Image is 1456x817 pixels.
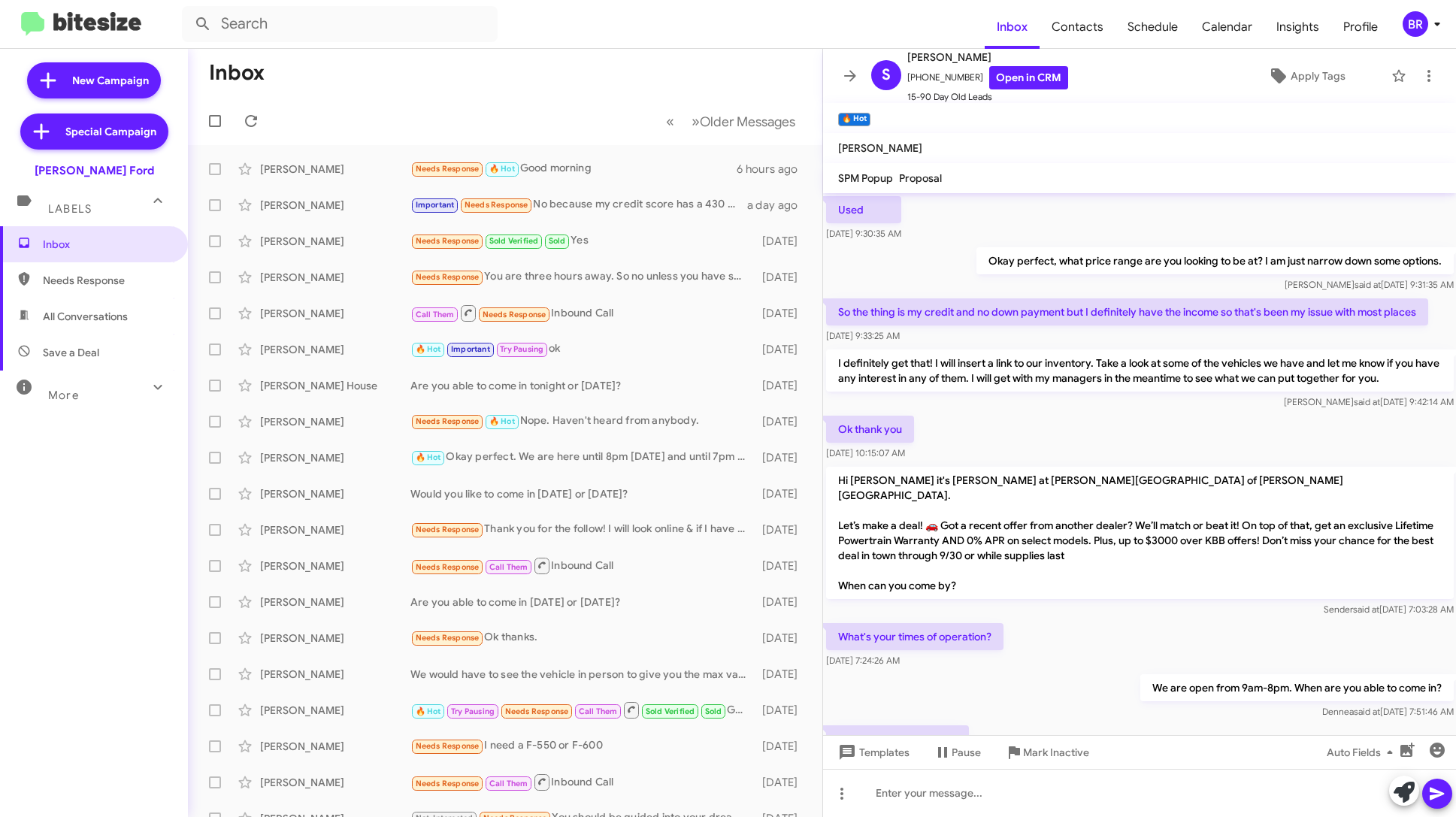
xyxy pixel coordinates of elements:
[754,342,810,357] div: [DATE]
[754,703,810,718] div: [DATE]
[754,270,810,285] div: [DATE]
[410,486,754,501] div: Would you like to come in [DATE] or [DATE]?
[260,558,410,573] div: [PERSON_NAME]
[489,164,515,174] span: 🔥 Hot
[1283,396,1453,407] span: [PERSON_NAME] [DATE] 9:42:14 AM
[1327,739,1399,766] span: Auto Fields
[20,113,168,150] a: Special Campaign
[826,298,1428,325] p: So the thing is my credit and no down payment but I definitely have the income so that's been my ...
[985,5,1040,49] a: Inbox
[835,739,910,766] span: Templates
[823,739,922,766] button: Templates
[826,228,901,239] span: [DATE] 9:30:35 AM
[48,389,79,402] span: More
[666,112,674,131] span: «
[489,562,528,572] span: Call Them
[416,452,441,462] span: 🔥 Hot
[754,450,810,465] div: [DATE]
[410,413,754,430] div: Nope. Haven't heard from anybody.
[410,773,754,791] div: Inbound Call
[754,414,810,429] div: [DATE]
[907,66,1068,89] span: [PHONE_NUMBER]
[500,344,543,354] span: Try Pausing
[754,667,810,682] div: [DATE]
[1284,279,1453,290] span: [PERSON_NAME] [DATE] 9:31:35 AM
[182,6,498,42] input: Search
[410,737,754,755] div: I need a F-550 or F-600
[410,449,754,466] div: Okay perfect. We are here until 8pm [DATE] and until 7pm [DATE], Let me know what day works best ...
[416,779,480,788] span: Needs Response
[747,198,810,213] div: a day ago
[43,273,171,288] span: Needs Response
[1353,396,1379,407] span: said at
[72,73,149,88] span: New Campaign
[754,234,810,249] div: [DATE]
[882,63,891,87] span: S
[260,234,410,249] div: [PERSON_NAME]
[416,164,480,174] span: Needs Response
[1354,279,1380,290] span: said at
[1390,11,1439,37] button: BR
[465,200,528,210] span: Needs Response
[1352,604,1379,615] span: said at
[1264,5,1331,49] a: Insights
[260,486,410,501] div: [PERSON_NAME]
[826,330,900,341] span: [DATE] 9:33:25 AM
[737,162,810,177] div: 6 hours ago
[1023,739,1089,766] span: Mark Inactive
[754,631,810,646] div: [DATE]
[410,378,754,393] div: Are you able to come in tonight or [DATE]?
[410,340,754,358] div: ok
[35,163,154,178] div: [PERSON_NAME] Ford
[826,467,1454,599] p: Hi [PERSON_NAME] it's [PERSON_NAME] at [PERSON_NAME][GEOGRAPHIC_DATA] of [PERSON_NAME][GEOGRAPHIC...
[48,202,92,216] span: Labels
[646,707,695,716] span: Sold Verified
[260,522,410,537] div: [PERSON_NAME]
[416,236,480,246] span: Needs Response
[416,633,480,643] span: Needs Response
[260,595,410,610] div: [PERSON_NAME]
[754,739,810,754] div: [DATE]
[907,48,1068,66] span: [PERSON_NAME]
[451,707,495,716] span: Try Pausing
[260,378,410,393] div: [PERSON_NAME] House
[1353,706,1379,717] span: said at
[1323,604,1453,615] span: Sender [DATE] 7:03:28 AM
[260,270,410,285] div: [PERSON_NAME]
[260,739,410,754] div: [PERSON_NAME]
[209,61,265,85] h1: Inbox
[489,236,539,246] span: Sold Verified
[1190,5,1264,49] a: Calendar
[754,595,810,610] div: [DATE]
[416,272,480,282] span: Needs Response
[754,558,810,573] div: [DATE]
[907,89,1068,104] span: 15-90 Day Old Leads
[43,309,128,324] span: All Conversations
[754,486,810,501] div: [DATE]
[1115,5,1190,49] a: Schedule
[410,232,754,250] div: Yes
[549,236,566,246] span: Sold
[260,667,410,682] div: [PERSON_NAME]
[416,562,480,572] span: Needs Response
[410,556,754,575] div: Inbound Call
[416,344,441,354] span: 🔥 Hot
[683,106,804,137] button: Next
[899,171,942,185] span: Proposal
[989,66,1068,89] a: Open in CRM
[1040,5,1115,49] a: Contacts
[43,237,171,252] span: Inbox
[260,414,410,429] div: [PERSON_NAME]
[416,310,455,319] span: Call Them
[416,200,455,210] span: Important
[416,416,480,426] span: Needs Response
[838,141,922,155] span: [PERSON_NAME]
[410,667,754,682] div: We would have to see the vehicle in person to give you the max value offer. Can you come in [DATE...
[410,701,754,719] div: Good morning [PERSON_NAME]. I'm checking in to determine the status of the check for my vehicle? ...
[826,655,900,666] span: [DATE] 7:24:26 AM
[1331,5,1390,49] span: Profile
[483,310,546,319] span: Needs Response
[754,522,810,537] div: [DATE]
[416,707,441,716] span: 🔥 Hot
